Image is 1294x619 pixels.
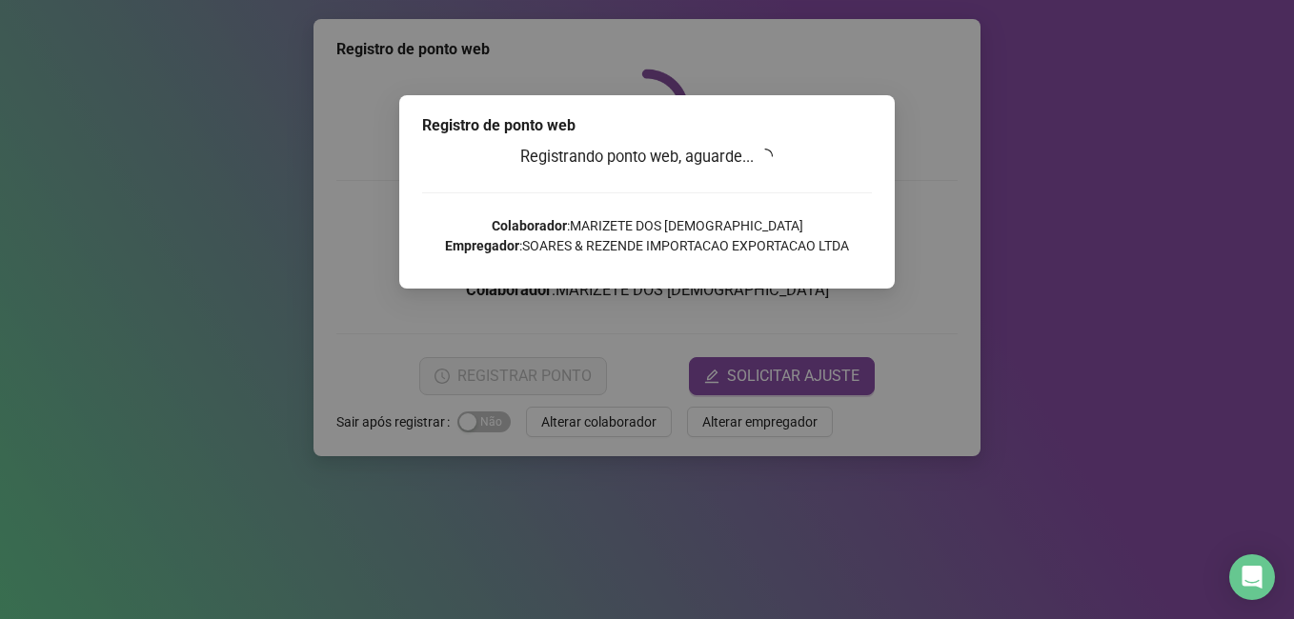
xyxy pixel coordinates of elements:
[757,147,775,165] span: loading
[492,218,567,233] strong: Colaborador
[422,145,872,170] h3: Registrando ponto web, aguarde...
[422,216,872,256] p: : MARIZETE DOS [DEMOGRAPHIC_DATA] : SOARES & REZENDE IMPORTACAO EXPORTACAO LTDA
[445,238,519,253] strong: Empregador
[1229,554,1275,600] div: Open Intercom Messenger
[422,114,872,137] div: Registro de ponto web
